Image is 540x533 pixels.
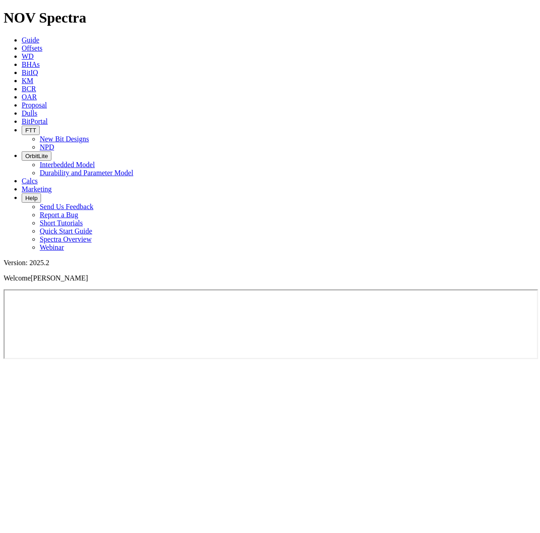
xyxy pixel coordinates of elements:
span: FTT [25,127,36,134]
a: Dulls [22,109,37,117]
a: KM [22,77,33,84]
a: OAR [22,93,37,101]
h1: NOV Spectra [4,9,536,26]
a: Spectra Overview [40,235,92,243]
a: Report a Bug [40,211,78,219]
span: [PERSON_NAME] [31,274,88,282]
a: Short Tutorials [40,219,83,227]
a: Send Us Feedback [40,203,93,210]
a: Guide [22,36,39,44]
a: BHAs [22,61,40,68]
a: BitPortal [22,117,48,125]
a: Marketing [22,185,52,193]
a: Proposal [22,101,47,109]
button: Help [22,193,41,203]
a: Durability and Parameter Model [40,169,134,177]
span: OrbitLite [25,153,48,159]
span: Help [25,195,37,201]
a: Calcs [22,177,38,185]
a: Interbedded Model [40,161,95,168]
div: Version: 2025.2 [4,259,536,267]
a: NPD [40,143,54,151]
a: Webinar [40,243,64,251]
p: Welcome [4,274,536,282]
a: Quick Start Guide [40,227,92,235]
a: Offsets [22,44,42,52]
a: BitIQ [22,69,38,76]
button: FTT [22,126,40,135]
a: New Bit Designs [40,135,89,143]
a: WD [22,52,34,60]
button: OrbitLite [22,151,51,161]
a: BCR [22,85,36,93]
